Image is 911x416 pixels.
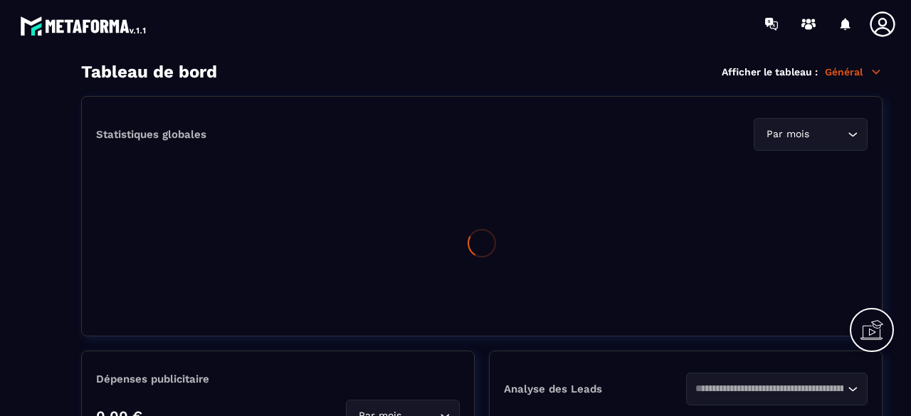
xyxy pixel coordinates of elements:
p: Analyse des Leads [504,383,686,395]
img: logo [20,13,148,38]
div: Search for option [754,118,868,151]
h3: Tableau de bord [81,62,217,82]
p: Statistiques globales [96,128,206,141]
div: Search for option [686,373,868,405]
input: Search for option [695,381,845,397]
input: Search for option [812,127,844,142]
p: Général [825,65,883,78]
p: Afficher le tableau : [722,66,818,78]
span: Par mois [763,127,812,142]
p: Dépenses publicitaire [96,373,460,385]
